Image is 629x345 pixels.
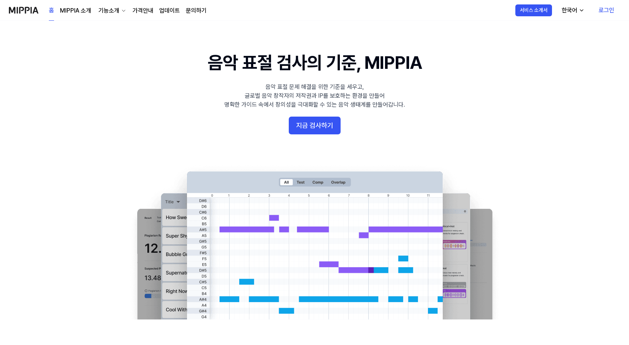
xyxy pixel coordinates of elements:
a: 문의하기 [186,6,207,15]
button: 서비스 소개서 [515,4,552,16]
a: 홈 [49,0,54,21]
div: 기능소개 [97,6,121,15]
a: 업데이트 [159,6,180,15]
a: 가격안내 [133,6,153,15]
button: 기능소개 [97,6,127,15]
img: main Image [122,164,507,319]
a: MIPPIA 소개 [60,6,91,15]
button: 한국어 [556,3,589,18]
div: 음악 표절 문제 해결을 위한 기준을 세우고, 글로벌 음악 창작자의 저작권과 IP를 보호하는 환경을 만들어 명확한 가이드 속에서 창의성을 극대화할 수 있는 음악 생태계를 만들어... [224,83,405,109]
button: 지금 검사하기 [289,117,341,134]
div: 한국어 [560,6,579,15]
h1: 음악 표절 검사의 기준, MIPPIA [208,50,421,75]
